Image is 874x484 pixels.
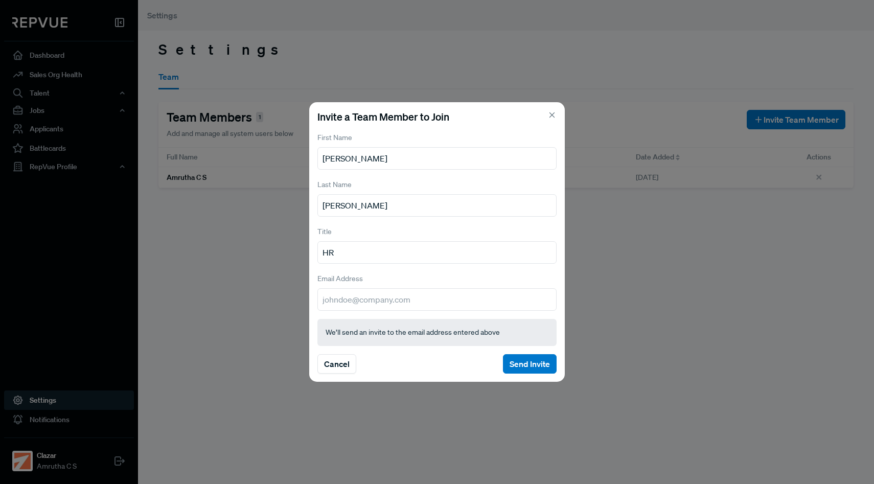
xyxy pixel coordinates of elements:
label: First Name [317,132,352,143]
button: Send Invite [503,354,557,374]
label: Title [317,226,332,237]
input: Doe [317,194,557,217]
button: Cancel [317,354,356,374]
input: Title [317,241,557,264]
input: John [317,147,557,170]
h5: Invite a Team Member to Join [317,110,557,123]
p: We’ll send an invite to the email address entered above [326,327,548,338]
label: Email Address [317,273,363,284]
label: Last Name [317,179,352,190]
input: johndoe@company.com [317,288,557,311]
